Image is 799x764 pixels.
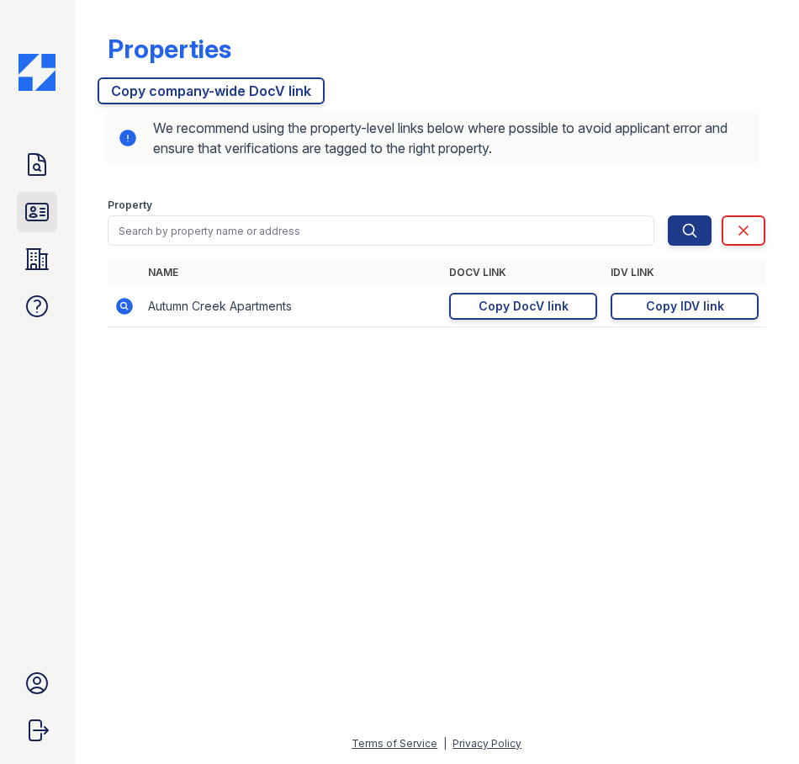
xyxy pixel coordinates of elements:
img: CE_Icon_Blue-c292c112584629df590d857e76928e9f676e5b41ef8f769ba2f05ee15b207248.png [19,54,56,91]
a: Terms of Service [352,737,437,750]
th: Name [141,259,442,286]
div: Copy DocV link [479,298,569,315]
input: Search by property name or address [108,215,654,246]
a: Privacy Policy [452,737,521,750]
a: Copy company-wide DocV link [98,77,325,104]
div: Properties [108,34,231,64]
a: Copy DocV link [449,293,597,320]
label: Property [108,199,152,212]
a: Copy IDV link [611,293,759,320]
th: IDV Link [604,259,765,286]
div: Copy IDV link [646,298,724,315]
div: | [443,737,447,750]
th: DocV Link [442,259,604,286]
td: Autumn Creek Apartments [141,286,442,327]
div: We recommend using the property-level links below where possible to avoid applicant error and ens... [104,111,759,165]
